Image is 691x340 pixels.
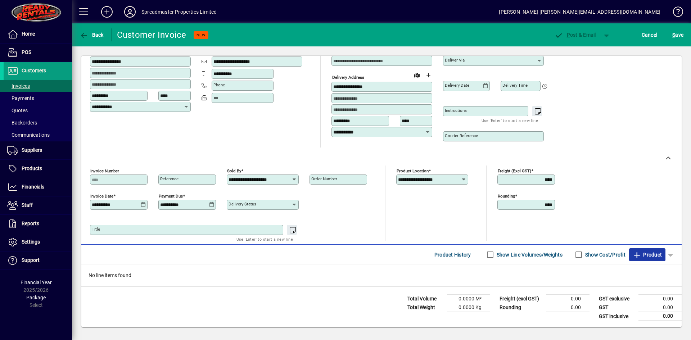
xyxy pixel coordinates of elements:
[445,108,467,113] mat-label: Instructions
[584,251,625,258] label: Show Cost/Profit
[117,29,186,41] div: Customer Invoice
[551,28,600,41] button: Post & Email
[197,33,206,37] span: NEW
[445,58,465,63] mat-label: Deliver via
[229,201,256,207] mat-label: Delivery status
[432,248,474,261] button: Product History
[495,251,563,258] label: Show Line Volumes/Weights
[78,28,105,41] button: Back
[118,5,141,18] button: Profile
[159,194,183,199] mat-label: Payment due
[4,117,72,129] a: Backorders
[638,303,682,312] td: 0.00
[4,25,72,43] a: Home
[4,44,72,62] a: POS
[7,120,37,126] span: Backorders
[160,176,179,181] mat-label: Reference
[22,184,44,190] span: Financials
[4,215,72,233] a: Reports
[4,196,72,214] a: Staff
[81,264,682,286] div: No line items found
[397,168,429,173] mat-label: Product location
[4,80,72,92] a: Invoices
[4,104,72,117] a: Quotes
[672,32,675,38] span: S
[447,303,490,312] td: 0.0000 Kg
[496,303,546,312] td: Rounding
[498,168,531,173] mat-label: Freight (excl GST)
[22,49,31,55] span: POS
[411,69,423,81] a: View on map
[22,31,35,37] span: Home
[4,141,72,159] a: Suppliers
[404,295,447,303] td: Total Volume
[670,28,685,41] button: Save
[498,194,515,199] mat-label: Rounding
[4,251,72,269] a: Support
[4,178,72,196] a: Financials
[633,249,662,260] span: Product
[4,160,72,178] a: Products
[404,303,447,312] td: Total Weight
[554,32,596,38] span: ost & Email
[90,168,119,173] mat-label: Invoice number
[90,194,113,199] mat-label: Invoice date
[4,129,72,141] a: Communications
[22,257,40,263] span: Support
[4,92,72,104] a: Payments
[7,83,30,89] span: Invoices
[447,295,490,303] td: 0.0000 M³
[7,108,28,113] span: Quotes
[213,82,225,87] mat-label: Phone
[227,168,241,173] mat-label: Sold by
[22,147,42,153] span: Suppliers
[22,166,42,171] span: Products
[629,248,665,261] button: Product
[595,295,638,303] td: GST exclusive
[22,68,46,73] span: Customers
[26,295,46,300] span: Package
[423,69,434,81] button: Choose address
[92,227,100,232] mat-label: Title
[141,6,217,18] div: Spreadmaster Properties Limited
[638,312,682,321] td: 0.00
[567,32,570,38] span: P
[181,44,193,56] button: Copy to Delivery address
[311,176,337,181] mat-label: Order number
[95,5,118,18] button: Add
[546,303,590,312] td: 0.00
[434,249,471,260] span: Product History
[642,29,658,41] span: Cancel
[668,1,682,25] a: Knowledge Base
[672,29,683,41] span: ave
[482,116,538,124] mat-hint: Use 'Enter' to start a new line
[7,95,34,101] span: Payments
[7,132,50,138] span: Communications
[502,83,528,88] mat-label: Delivery time
[80,32,104,38] span: Back
[496,295,546,303] td: Freight (excl GST)
[640,28,659,41] button: Cancel
[22,221,39,226] span: Reports
[236,235,293,243] mat-hint: Use 'Enter' to start a new line
[22,202,33,208] span: Staff
[72,28,112,41] app-page-header-button: Back
[595,312,638,321] td: GST inclusive
[21,280,52,285] span: Financial Year
[595,303,638,312] td: GST
[499,6,660,18] div: [PERSON_NAME] [PERSON_NAME][EMAIL_ADDRESS][DOMAIN_NAME]
[638,295,682,303] td: 0.00
[445,83,469,88] mat-label: Delivery date
[22,239,40,245] span: Settings
[445,133,478,138] mat-label: Courier Reference
[546,295,590,303] td: 0.00
[4,233,72,251] a: Settings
